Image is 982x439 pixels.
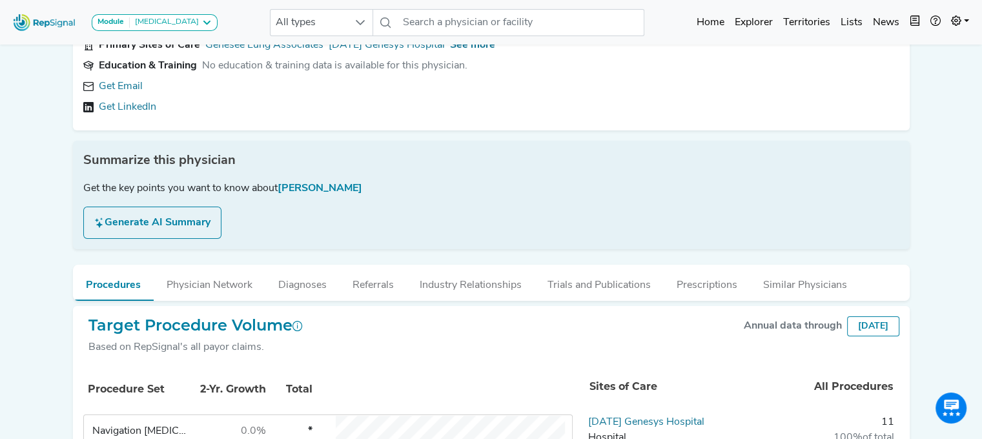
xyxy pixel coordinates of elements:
[691,10,730,36] a: Home
[83,151,236,170] span: Summarize this physician
[205,37,323,53] a: Genesee Lung Associates
[92,424,189,439] div: Navigation Bronchoscopy
[269,367,314,411] th: Total
[664,265,750,300] button: Prescriptions
[88,316,303,335] h2: Target Procedure Volume
[868,10,905,36] a: News
[99,99,156,115] a: Get LinkedIn
[265,265,340,300] button: Diagnoses
[278,183,362,194] span: [PERSON_NAME]
[905,10,925,36] button: Intel Book
[202,58,467,74] div: No education & training data is available for this physician.
[271,10,348,36] span: All types
[340,265,407,300] button: Referrals
[83,207,221,239] button: Generate AI Summary
[88,340,303,355] div: Based on RepSignal's all payor claims.
[835,10,868,36] a: Lists
[329,37,445,53] a: [DATE] Genesys Hospital
[184,367,268,411] th: 2-Yr. Growth
[241,426,266,436] span: 0.0%
[407,265,535,300] button: Industry Relationships
[588,417,704,427] a: [DATE] Genesys Hospital
[741,365,899,408] th: All Procedures
[778,10,835,36] a: Territories
[154,265,265,300] button: Physician Network
[130,17,199,28] div: [MEDICAL_DATA]
[744,318,842,334] div: Annual data through
[92,14,218,31] button: Module[MEDICAL_DATA]
[535,265,664,300] button: Trials and Publications
[584,365,741,408] th: Sites of Care
[99,37,200,53] div: Primary Sites of Care
[398,9,644,36] input: Search a physician or facility
[73,265,154,301] button: Procedures
[450,40,495,50] span: See more
[730,10,778,36] a: Explorer
[750,265,860,300] button: Similar Physicians
[99,58,197,74] div: Education & Training
[86,367,183,411] th: Procedure Set
[99,79,143,94] a: Get Email
[83,181,899,196] div: Get the key points you want to know about
[97,18,124,26] strong: Module
[847,316,899,336] div: [DATE]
